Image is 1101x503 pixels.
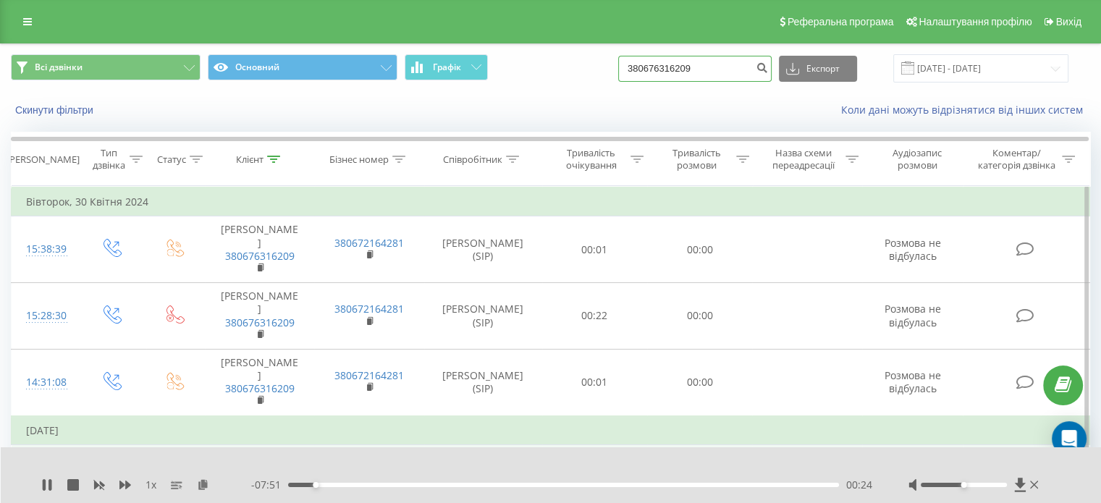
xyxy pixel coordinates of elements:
td: [PERSON_NAME] [205,349,314,415]
td: [PERSON_NAME] (SIP) [424,349,542,415]
td: 00:00 [647,349,752,415]
span: Розмова не відбулась [885,236,941,263]
button: Графік [405,54,488,80]
a: Коли дані можуть відрізнятися вiд інших систем [841,103,1090,117]
button: Скинути фільтри [11,103,101,117]
a: 380672164281 [334,368,404,382]
span: 1 x [145,478,156,492]
td: 00:22 [542,283,647,350]
td: [DATE] [12,416,1090,445]
div: 15:28:30 [26,302,64,330]
button: Експорт [779,56,857,82]
span: 00:24 [846,478,872,492]
div: Тривалість очікування [555,147,628,172]
span: Розмова не відбулась [885,302,941,329]
span: Всі дзвінки [35,62,83,73]
span: Вихід [1056,16,1081,28]
div: Accessibility label [961,482,966,488]
td: 00:01 [542,349,647,415]
span: Реферальна програма [788,16,894,28]
a: 380672164281 [334,236,404,250]
div: Тривалість розмови [660,147,733,172]
div: Коментар/категорія дзвінка [974,147,1058,172]
td: 00:01 [542,216,647,283]
a: 380672164281 [334,302,404,316]
a: 380676316209 [225,381,295,395]
input: Пошук за номером [618,56,772,82]
span: Графік [433,62,461,72]
div: Accessibility label [313,482,319,488]
td: [PERSON_NAME] [205,283,314,350]
a: 380676316209 [225,249,295,263]
td: [PERSON_NAME] (SIP) [424,216,542,283]
div: Тип дзвінка [91,147,125,172]
div: Назва схеми переадресації [766,147,842,172]
span: Розмова не відбулась [885,368,941,395]
div: Статус [157,153,186,166]
div: 14:31:08 [26,368,64,397]
td: [PERSON_NAME] [205,216,314,283]
td: Вівторок, 30 Квітня 2024 [12,187,1090,216]
td: 00:00 [647,216,752,283]
div: Open Intercom Messenger [1052,421,1087,456]
td: 00:00 [647,283,752,350]
div: 15:38:39 [26,235,64,263]
td: [PERSON_NAME] (SIP) [424,283,542,350]
button: Основний [208,54,397,80]
div: Співробітник [443,153,502,166]
span: - 07:51 [251,478,288,492]
div: Аудіозапис розмови [875,147,960,172]
div: Бізнес номер [329,153,389,166]
div: Клієнт [236,153,263,166]
a: 380676316209 [225,316,295,329]
button: Всі дзвінки [11,54,201,80]
div: [PERSON_NAME] [7,153,80,166]
span: Налаштування профілю [919,16,1032,28]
